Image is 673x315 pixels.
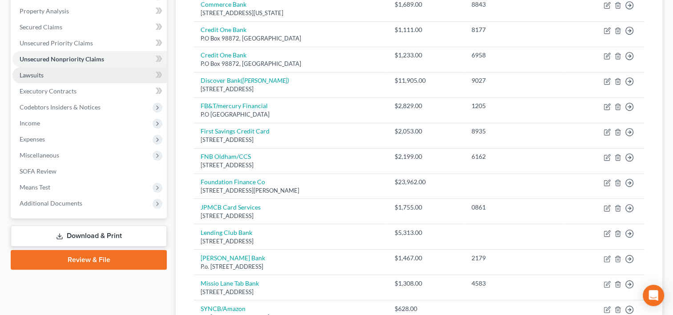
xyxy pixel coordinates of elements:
[395,51,457,60] div: $1,233.00
[395,101,457,110] div: $2,829.00
[395,76,457,85] div: $11,905.00
[471,152,556,161] div: 6162
[201,9,380,17] div: [STREET_ADDRESS][US_STATE]
[201,178,265,186] a: Foundation Finance Co
[471,127,556,136] div: 8935
[201,136,380,144] div: [STREET_ADDRESS]
[201,229,252,236] a: Lending Club Bank
[20,7,69,15] span: Property Analysis
[201,254,265,262] a: [PERSON_NAME] Bank
[20,119,40,127] span: Income
[201,212,380,220] div: [STREET_ADDRESS]
[201,262,380,271] div: P.o. [STREET_ADDRESS]
[201,102,268,109] a: FB&T/mercury Financial
[471,254,556,262] div: 2179
[201,203,261,211] a: JPMCB Card Services
[12,35,167,51] a: Unsecured Priority Claims
[471,51,556,60] div: 6958
[395,279,457,288] div: $1,308.00
[201,60,380,68] div: P.O Box 98872, [GEOGRAPHIC_DATA]
[201,77,289,84] a: Discover Bank([PERSON_NAME])
[20,167,56,175] span: SOFA Review
[471,76,556,85] div: 9027
[395,178,457,186] div: $23,962.00
[11,226,167,246] a: Download & Print
[201,51,246,59] a: Credit One Bank
[201,0,246,8] a: Commerce Bank
[201,237,380,246] div: [STREET_ADDRESS]
[201,34,380,43] div: P.O Box 98872, [GEOGRAPHIC_DATA]
[643,285,664,306] div: Open Intercom Messenger
[395,152,457,161] div: $2,199.00
[471,203,556,212] div: 0861
[12,3,167,19] a: Property Analysis
[20,71,44,79] span: Lawsuits
[20,151,59,159] span: Miscellaneous
[201,305,246,312] a: SYNCB/Amazon
[201,279,259,287] a: Missio Lane Tab Bank
[20,39,93,47] span: Unsecured Priority Claims
[201,110,380,119] div: P.O [GEOGRAPHIC_DATA]
[395,254,457,262] div: $1,467.00
[201,288,380,296] div: [STREET_ADDRESS]
[12,83,167,99] a: Executory Contracts
[12,67,167,83] a: Lawsuits
[20,103,101,111] span: Codebtors Insiders & Notices
[20,135,45,143] span: Expenses
[20,87,77,95] span: Executory Contracts
[395,127,457,136] div: $2,053.00
[20,199,82,207] span: Additional Documents
[201,161,380,170] div: [STREET_ADDRESS]
[395,25,457,34] div: $1,111.00
[12,163,167,179] a: SOFA Review
[395,203,457,212] div: $1,755.00
[20,183,50,191] span: Means Test
[20,55,104,63] span: Unsecured Nonpriority Claims
[201,186,380,195] div: [STREET_ADDRESS][PERSON_NAME]
[471,25,556,34] div: 8177
[395,304,457,313] div: $628.00
[395,228,457,237] div: $5,313.00
[201,85,380,93] div: [STREET_ADDRESS]
[471,101,556,110] div: 1205
[11,250,167,270] a: Review & File
[471,279,556,288] div: 4583
[201,26,246,33] a: Credit One Bank
[12,19,167,35] a: Secured Claims
[20,23,62,31] span: Secured Claims
[201,127,270,135] a: First Savings Credit Card
[12,51,167,67] a: Unsecured Nonpriority Claims
[241,77,289,84] i: ([PERSON_NAME])
[201,153,251,160] a: FNB Oldham/CCS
